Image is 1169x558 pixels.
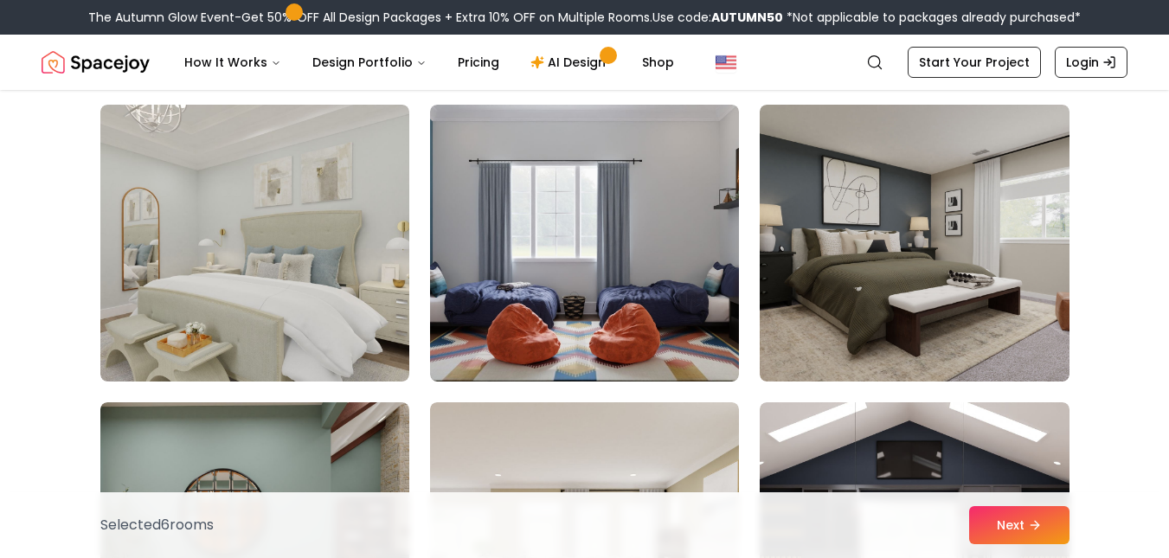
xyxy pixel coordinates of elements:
[1055,47,1127,78] a: Login
[908,47,1041,78] a: Start Your Project
[170,45,295,80] button: How It Works
[42,45,150,80] a: Spacejoy
[88,9,1081,26] div: The Autumn Glow Event-Get 50% OFF All Design Packages + Extra 10% OFF on Multiple Rooms.
[517,45,625,80] a: AI Design
[783,9,1081,26] span: *Not applicable to packages already purchased*
[42,45,150,80] img: Spacejoy Logo
[100,105,409,382] img: Room room-34
[100,515,214,536] p: Selected 6 room s
[299,45,440,80] button: Design Portfolio
[42,35,1127,90] nav: Global
[652,9,783,26] span: Use code:
[628,45,688,80] a: Shop
[430,105,739,382] img: Room room-35
[444,45,513,80] a: Pricing
[170,45,688,80] nav: Main
[969,506,1069,544] button: Next
[760,105,1069,382] img: Room room-36
[716,52,736,73] img: United States
[711,9,783,26] b: AUTUMN50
